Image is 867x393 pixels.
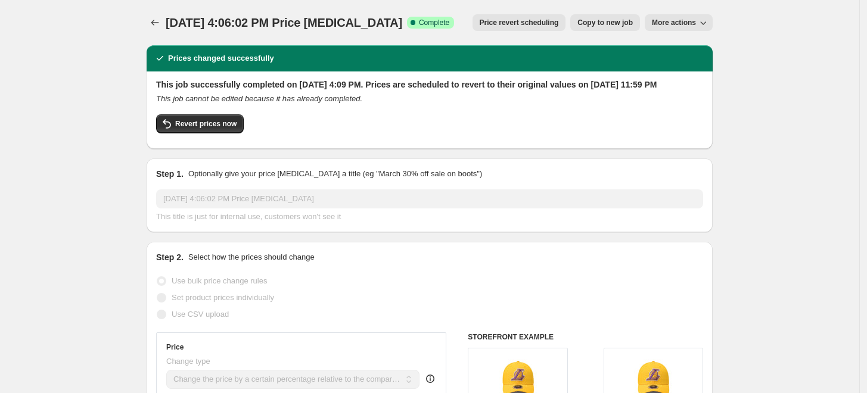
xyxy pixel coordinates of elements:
[156,189,703,208] input: 30% off holiday sale
[175,119,237,129] span: Revert prices now
[172,310,229,319] span: Use CSV upload
[156,79,703,91] h2: This job successfully completed on [DATE] 4:09 PM. Prices are scheduled to revert to their origin...
[166,342,184,352] h3: Price
[188,251,315,263] p: Select how the prices should change
[156,94,362,103] i: This job cannot be edited because it has already completed.
[577,18,633,27] span: Copy to new job
[156,251,184,263] h2: Step 2.
[645,14,713,31] button: More actions
[424,373,436,385] div: help
[468,332,703,342] h6: STOREFRONT EXAMPLE
[652,18,696,27] span: More actions
[156,114,244,133] button: Revert prices now
[473,14,566,31] button: Price revert scheduling
[147,14,163,31] button: Price change jobs
[570,14,640,31] button: Copy to new job
[166,357,210,366] span: Change type
[480,18,559,27] span: Price revert scheduling
[172,276,267,285] span: Use bulk price change rules
[172,293,274,302] span: Set product prices individually
[166,16,402,29] span: [DATE] 4:06:02 PM Price [MEDICAL_DATA]
[419,18,449,27] span: Complete
[168,52,274,64] h2: Prices changed successfully
[188,168,482,180] p: Optionally give your price [MEDICAL_DATA] a title (eg "March 30% off sale on boots")
[156,212,341,221] span: This title is just for internal use, customers won't see it
[156,168,184,180] h2: Step 1.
